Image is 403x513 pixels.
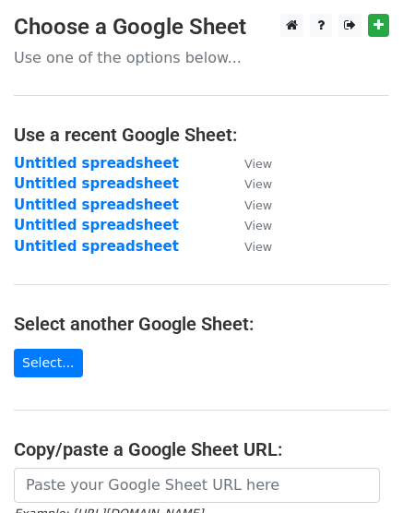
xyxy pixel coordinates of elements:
h4: Select another Google Sheet: [14,313,389,335]
a: Select... [14,349,83,377]
a: View [226,175,272,192]
small: View [244,219,272,233]
a: View [226,238,272,255]
p: Use one of the options below... [14,48,389,67]
small: View [244,177,272,191]
a: Untitled spreadsheet [14,217,179,233]
h3: Choose a Google Sheet [14,14,389,41]
a: Untitled spreadsheet [14,238,179,255]
small: View [244,240,272,254]
a: View [226,217,272,233]
a: Untitled spreadsheet [14,155,179,172]
h4: Copy/paste a Google Sheet URL: [14,438,389,460]
a: View [226,155,272,172]
small: View [244,198,272,212]
input: Paste your Google Sheet URL here [14,468,380,503]
a: Untitled spreadsheet [14,175,179,192]
small: View [244,157,272,171]
h4: Use a recent Google Sheet: [14,124,389,146]
a: Untitled spreadsheet [14,197,179,213]
a: View [226,197,272,213]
